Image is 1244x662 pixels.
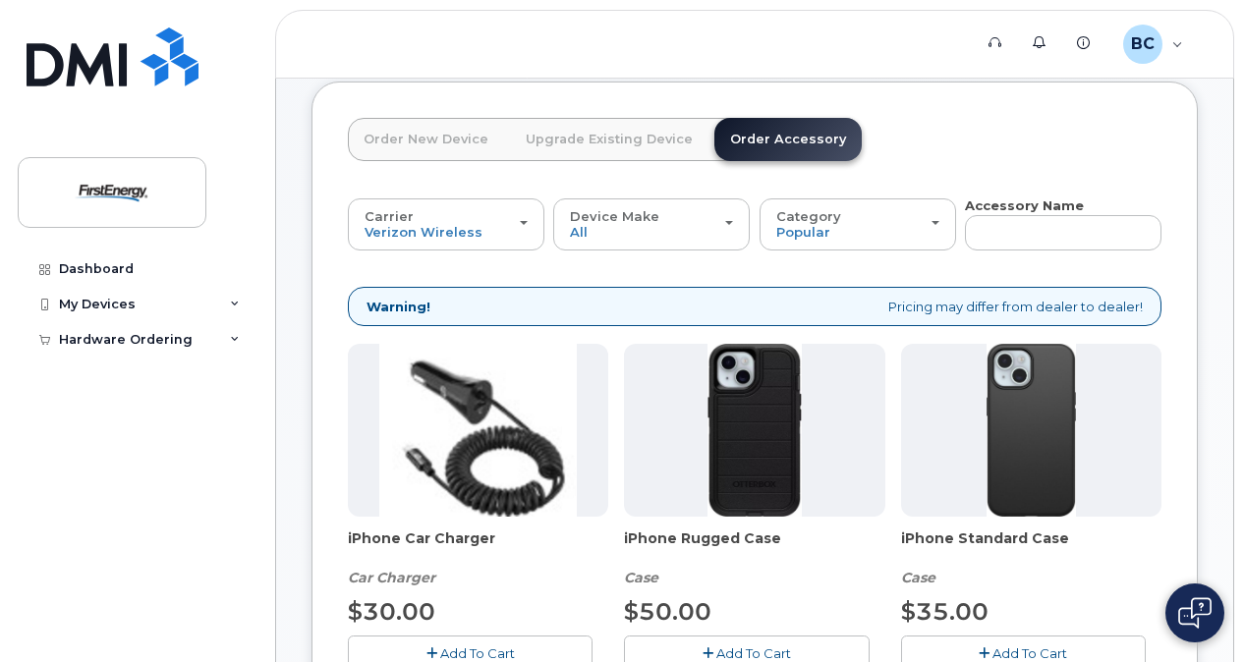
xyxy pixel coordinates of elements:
span: Carrier [365,208,414,224]
span: Add To Cart [992,645,1067,661]
button: Device Make All [553,198,750,249]
strong: Accessory Name [965,197,1084,213]
span: BC [1131,32,1155,56]
div: iPhone Rugged Case [624,528,884,587]
span: $30.00 [348,597,435,626]
span: Category [776,208,841,224]
img: Defender.jpg [707,344,801,517]
a: Order Accessory [714,118,862,161]
span: $50.00 [624,597,711,626]
span: Add To Cart [440,645,515,661]
button: Category Popular [760,198,956,249]
div: iPhone Car Charger [348,528,608,587]
button: Carrier Verizon Wireless [348,198,544,249]
div: Pricing may differ from dealer to dealer! [348,287,1161,327]
img: iphonesecg.jpg [379,344,577,517]
a: Order New Device [348,118,504,161]
span: Popular [776,224,830,240]
span: iPhone Standard Case [901,528,1161,568]
span: $35.00 [901,597,989,626]
span: Device Make [570,208,659,224]
span: iPhone Rugged Case [624,528,884,568]
img: Open chat [1178,597,1212,629]
img: Symmetry.jpg [987,344,1076,517]
div: iPhone Standard Case [901,528,1161,587]
div: Bradbury, Cynthia [1109,25,1197,64]
span: Verizon Wireless [365,224,482,240]
em: Case [901,569,935,586]
span: iPhone Car Charger [348,528,608,568]
span: Add To Cart [716,645,791,661]
em: Case [624,569,658,586]
em: Car Charger [348,569,435,586]
strong: Warning! [367,298,430,316]
span: All [570,224,588,240]
a: Upgrade Existing Device [510,118,708,161]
